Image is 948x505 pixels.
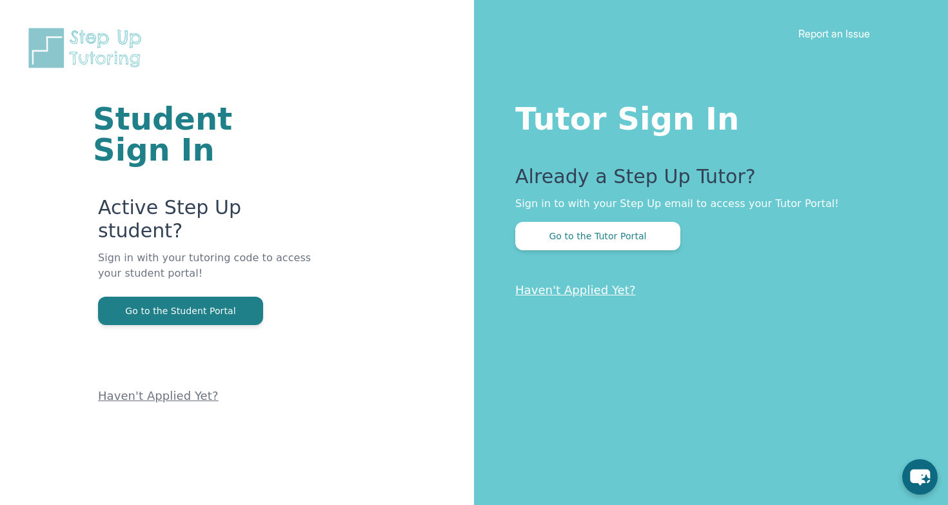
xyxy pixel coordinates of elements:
[515,222,680,250] button: Go to the Tutor Portal
[515,283,636,297] a: Haven't Applied Yet?
[98,250,319,297] p: Sign in with your tutoring code to access your student portal!
[98,196,319,250] p: Active Step Up student?
[98,389,219,402] a: Haven't Applied Yet?
[902,459,938,495] button: chat-button
[798,27,870,40] a: Report an Issue
[515,98,896,134] h1: Tutor Sign In
[93,103,319,165] h1: Student Sign In
[515,196,896,212] p: Sign in to with your Step Up email to access your Tutor Portal!
[98,304,263,317] a: Go to the Student Portal
[98,297,263,325] button: Go to the Student Portal
[515,165,896,196] p: Already a Step Up Tutor?
[515,230,680,242] a: Go to the Tutor Portal
[26,26,150,70] img: Step Up Tutoring horizontal logo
